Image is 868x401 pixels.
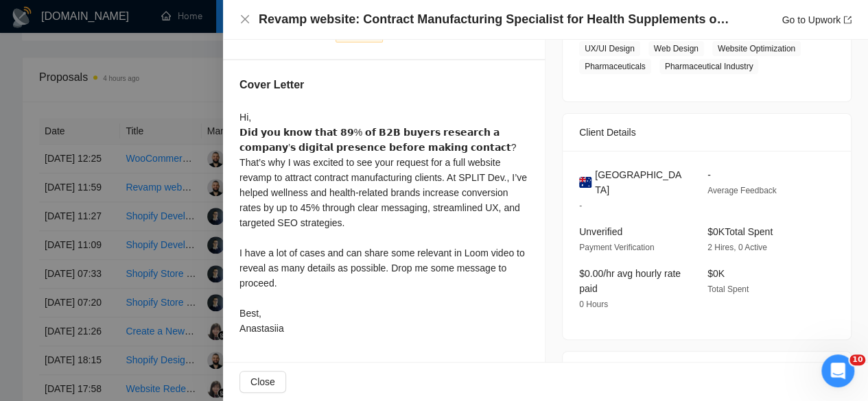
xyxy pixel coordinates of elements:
span: 10 [849,354,865,365]
span: Payment Verification [579,243,654,252]
span: Total Spent [707,284,749,294]
span: $0K [707,268,725,279]
span: Average Feedback [707,186,777,195]
div: Hi, 𝗗𝗶𝗱 𝘆𝗼𝘂 𝗸𝗻𝗼𝘄 𝘁𝗵𝗮𝘁 𝟴𝟵% 𝗼𝗳 𝗕𝟮𝗕 𝗯𝘂𝘆𝗲𝗿𝘀 𝗿𝗲𝘀𝗲𝗮𝗿𝗰𝗵 𝗮 𝗰𝗼𝗺𝗽𝗮𝗻𝘆’𝘀 𝗱𝗶𝗴𝗶𝘁𝗮𝗹 𝗽𝗿𝗲𝘀𝗲𝗻𝗰𝗲 𝗯𝗲𝗳𝗼𝗿𝗲 𝗺𝗮𝗸𝗶𝗻𝗴 𝗰𝗼𝗻𝘁𝗮... [239,110,528,336]
span: 2 Hires, 0 Active [707,243,767,252]
h5: Cover Letter [239,77,304,93]
div: Client Details [579,114,834,151]
img: 🇦🇺 [579,175,591,190]
span: UX/UI Design [579,41,640,56]
h4: Revamp website: Contract Manufacturing Specialist for Health Supplements or medicine [259,11,732,28]
button: Close [239,371,286,393]
span: $0K Total Spent [707,226,773,237]
span: 0 Hours [579,300,608,309]
span: export [843,16,852,24]
span: - [579,201,582,210]
button: Close [239,14,250,25]
span: Pharmaceuticals [579,59,651,74]
span: $0.00/hr avg hourly rate paid [579,268,681,294]
span: Web Design [648,41,704,56]
span: Close [250,374,275,389]
span: close [239,14,250,25]
iframe: Intercom live chat [821,354,854,387]
div: Job Description [579,352,834,389]
span: Pharmaceutical Industry [659,59,759,74]
span: Website Optimization [712,41,801,56]
span: - [707,169,711,180]
a: Go to Upworkexport [782,14,852,25]
span: [GEOGRAPHIC_DATA] [595,167,685,197]
span: Unverified [579,226,622,237]
span: Type: [239,29,263,40]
